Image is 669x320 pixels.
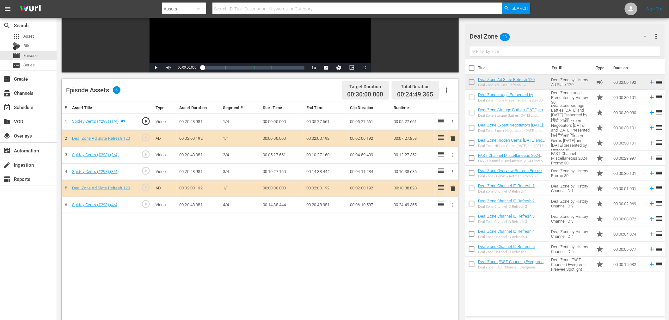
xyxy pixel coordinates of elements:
[177,197,220,213] td: 00:20:48.981
[549,226,594,242] td: Deal Zone by History Channel ID 4
[596,169,604,177] span: Promo
[3,22,11,29] span: Search
[62,197,70,213] td: 6
[648,170,655,177] svg: Add to Episode
[478,153,543,163] a: FAST Channel Miscellaneous 2024 Promo 30
[62,114,70,130] td: 1
[304,102,347,114] th: End Time
[549,90,594,105] td: Deal Zone Image Presented by History 30
[13,62,20,69] span: Series
[478,174,546,178] div: Deal Zone Overview Refresh Promo 30
[72,119,119,124] a: Spidey Cents (#293) (1/4)
[549,105,594,120] td: Deal Zone Storage Battles [DATE] and [DATE] Presented by History 30
[470,28,653,45] div: Deal Zone
[478,259,546,269] a: Deal Zone (FAST Channel) Evergreen Freevee Spotlight
[13,52,20,59] span: Episode
[611,105,646,120] td: 00:00:30.030
[304,114,347,130] td: 00:05:27.661
[655,245,663,253] span: reorder
[72,186,130,190] a: Deal Zone Ad Slate Refresh 120
[648,261,655,268] svg: Add to Episode
[611,90,646,105] td: 00:00:30.101
[478,199,535,203] a: Deal Zone Channel ID Refresh 2
[478,265,546,269] div: Deal Zone (FAST Channel) Evergreen Freevee Spotlight
[653,29,660,44] button: more_vert
[23,43,30,49] span: Bits
[320,63,333,72] button: Captions
[13,33,20,40] span: Asset
[596,230,604,238] span: Promo
[3,89,11,97] span: Channels
[648,231,655,237] svg: Add to Episode
[648,215,655,222] svg: Add to Episode
[260,180,304,197] td: 00:00:00.000
[153,114,177,130] td: Video
[153,102,177,114] th: Type
[549,257,594,272] td: Deal Zone (FAST Channel) Evergreen Freevee Spotlight
[347,82,384,91] div: Target Duration
[177,163,220,180] td: 00:20:48.981
[347,163,391,180] td: 00:04:11.284
[72,169,119,174] a: Spidey Cents (#293) (3/4)
[478,229,535,234] a: Deal Zone Channel ID Refresh 4
[611,257,646,272] td: 00:00:15.082
[478,138,545,147] a: Deal Zone Hidden Gems [DATE] and [DATE] presented by History 30
[347,91,384,98] span: 00:30:00.000
[549,196,594,211] td: Deal Zone by History Channel ID 2
[358,63,371,72] button: Fullscreen
[596,245,604,253] span: Promo
[397,91,433,98] span: 00:24:49.365
[478,214,535,218] a: Deal Zone Channel ID Refresh 3
[391,163,435,180] td: 00:16:38.636
[260,102,304,114] th: Start Time
[70,102,137,114] th: Asset Title
[655,93,663,101] span: reorder
[66,86,120,94] div: Episode Assets
[391,114,435,130] td: 00:05:27.661
[611,226,646,242] td: 00:00:04.074
[596,139,604,147] span: Promo
[153,130,177,147] td: AD
[177,147,220,163] td: 00:20:48.981
[596,78,604,86] span: Ad
[177,114,220,130] td: 00:20:48.981
[220,197,260,213] td: 4/4
[611,151,646,166] td: 00:00:29.997
[3,147,11,155] span: Automation
[391,180,435,197] td: 00:18:38.828
[478,98,546,102] div: Deal Zone Image Presented by History 30
[449,184,457,193] button: delete
[397,82,433,91] div: Total Duration
[611,75,646,90] td: 00:02:00.192
[141,133,150,142] span: play_circle_outline
[178,66,196,69] span: 00:00:00.000
[62,130,70,147] td: 2
[3,175,11,183] span: Reports
[592,59,610,77] th: Type
[23,62,35,68] span: Series
[611,196,646,211] td: 00:00:02.069
[391,102,435,114] th: Runtime
[549,211,594,226] td: Deal Zone by History Channel ID 3
[347,130,391,147] td: 00:02:00.192
[655,260,663,268] span: reorder
[478,129,546,133] div: Deal Zone Expert Negotiators [DATE] and [DATE] Presented by History 30
[655,184,663,192] span: reorder
[648,200,655,207] svg: Add to Episode
[647,6,663,11] a: Sign Out
[391,197,435,213] td: 00:24:49.365
[478,189,535,194] div: Deal Zone Channel ID Refresh 1
[220,180,260,197] td: 1/1
[478,123,546,132] a: Deal Zone Expert Negotiators [DATE] and [DATE] Presented by History 30
[478,159,546,163] div: FAST Channel Miscellaneous 2024 Promo 30
[72,202,119,207] a: Spidey Cents (#293) (4/4)
[648,155,655,162] svg: Add to Episode
[72,152,119,157] a: Spidey Cents (#293) (2/4)
[478,250,535,254] div: Deal Zone Channel ID Refresh 5
[655,154,663,162] span: reorder
[304,130,347,147] td: 00:02:00.192
[611,181,646,196] td: 00:00:01.001
[3,75,11,83] span: Create
[548,59,592,77] th: Ext. ID
[260,147,304,163] td: 00:05:27.661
